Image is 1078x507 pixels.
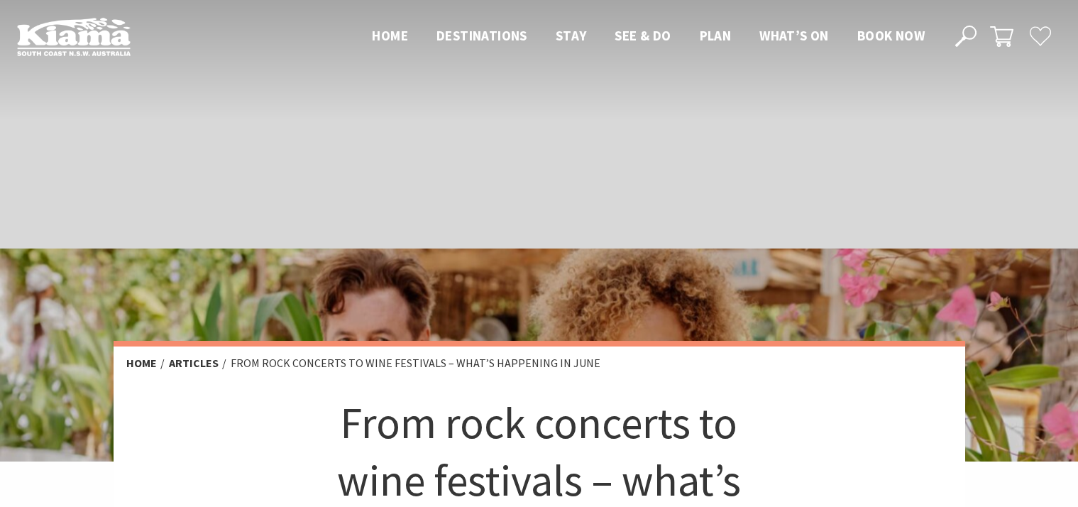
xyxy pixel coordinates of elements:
a: Articles [169,356,219,371]
span: What’s On [759,27,829,44]
span: See & Do [615,27,671,44]
li: From rock concerts to wine festivals – what’s happening in June [231,354,600,373]
nav: Main Menu [358,25,939,48]
img: Kiama Logo [17,17,131,56]
span: Plan [700,27,732,44]
span: Destinations [436,27,527,44]
a: Home [126,356,157,371]
span: Stay [556,27,587,44]
span: Book now [857,27,925,44]
span: Home [372,27,408,44]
